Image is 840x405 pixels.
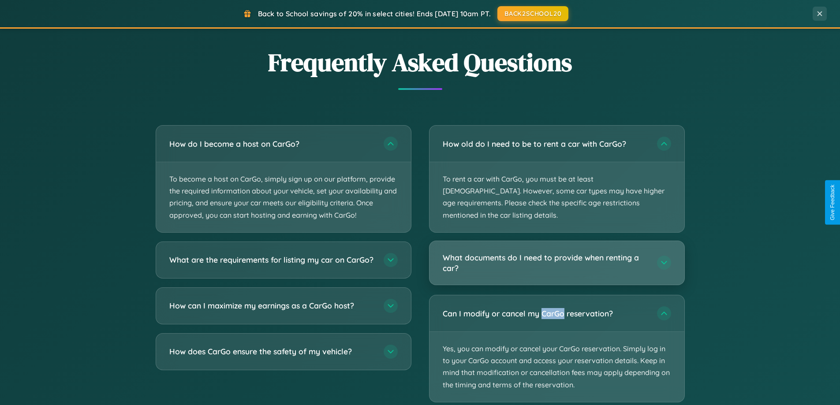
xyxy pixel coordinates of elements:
p: Yes, you can modify or cancel your CarGo reservation. Simply log in to your CarGo account and acc... [429,332,684,402]
h3: What documents do I need to provide when renting a car? [443,252,648,274]
h3: How can I maximize my earnings as a CarGo host? [169,300,375,311]
p: To rent a car with CarGo, you must be at least [DEMOGRAPHIC_DATA]. However, some car types may ha... [429,162,684,232]
h3: How does CarGo ensure the safety of my vehicle? [169,346,375,357]
p: To become a host on CarGo, simply sign up on our platform, provide the required information about... [156,162,411,232]
h3: What are the requirements for listing my car on CarGo? [169,254,375,265]
h3: How do I become a host on CarGo? [169,138,375,149]
h3: Can I modify or cancel my CarGo reservation? [443,308,648,319]
span: Back to School savings of 20% in select cities! Ends [DATE] 10am PT. [258,9,491,18]
button: BACK2SCHOOL20 [497,6,568,21]
div: Give Feedback [829,185,836,220]
h2: Frequently Asked Questions [156,45,685,79]
h3: How old do I need to be to rent a car with CarGo? [443,138,648,149]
